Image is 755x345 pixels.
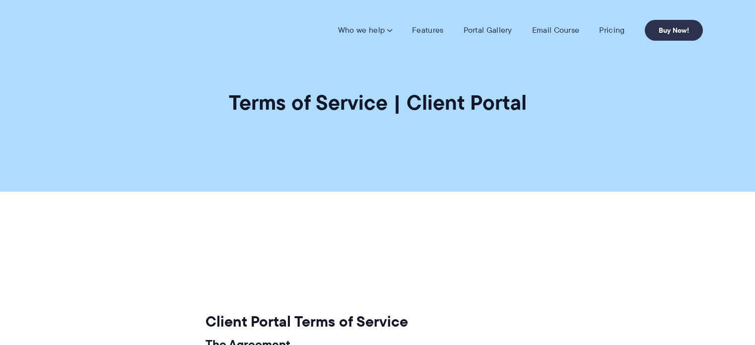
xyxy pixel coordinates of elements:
a: Email Course [532,25,580,35]
a: Portal Gallery [464,25,512,35]
a: Pricing [599,25,624,35]
a: Features [412,25,443,35]
a: Buy Now! [645,20,703,41]
a: Who we help [338,25,392,35]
